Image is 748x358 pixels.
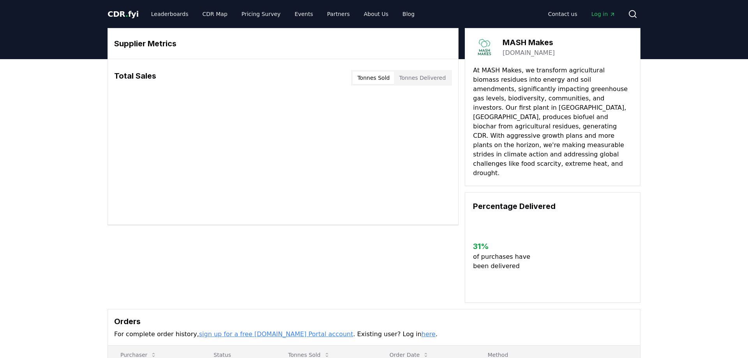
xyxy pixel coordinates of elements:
nav: Main [542,7,622,21]
a: sign up for a free [DOMAIN_NAME] Portal account [199,330,353,338]
button: Tonnes Sold [353,72,394,84]
a: Events [288,7,319,21]
span: . [125,9,128,19]
h3: Supplier Metrics [114,38,452,49]
p: At MASH Makes, we transform agricultural biomass residues into energy and soil amendments, signif... [473,66,632,178]
p: For complete order history, . Existing user? Log in . [114,330,634,339]
a: Pricing Survey [235,7,287,21]
h3: MASH Makes [503,37,555,48]
a: [DOMAIN_NAME] [503,48,555,58]
nav: Main [145,7,421,21]
button: Tonnes Delivered [394,72,450,84]
span: Log in [591,10,616,18]
a: Blog [396,7,421,21]
span: CDR fyi [108,9,139,19]
h3: Orders [114,316,634,327]
a: Partners [321,7,356,21]
a: CDR Map [196,7,234,21]
h3: Percentage Delivered [473,200,632,212]
a: here [422,330,436,338]
a: CDR.fyi [108,9,139,19]
p: of purchases have been delivered [473,252,536,271]
h3: 31 % [473,240,536,252]
a: Contact us [542,7,584,21]
a: About Us [358,7,395,21]
img: MASH Makes-logo [473,36,495,58]
h3: Total Sales [114,70,156,86]
a: Log in [585,7,622,21]
a: Leaderboards [145,7,195,21]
